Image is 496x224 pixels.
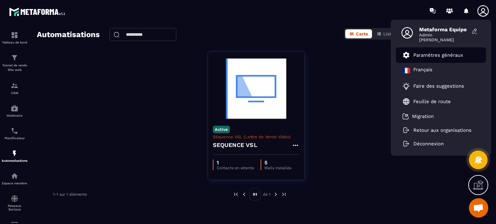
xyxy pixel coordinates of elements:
[217,166,254,170] p: Contacts en attente
[413,83,464,89] p: Faire des suggestions
[402,127,471,133] a: Retour aux organisations
[53,192,87,197] p: 1-1 sur 1 éléments
[469,198,488,218] div: Ouvrir le chat
[11,172,18,180] img: automations
[273,191,279,197] img: next
[233,191,239,197] img: prev
[413,52,463,58] p: Paramètres généraux
[11,82,18,90] img: formation
[2,167,27,190] a: automationsautomationsEspace membre
[213,141,257,150] h4: SEQUENCE VSL
[2,159,27,162] p: Automatisations
[2,114,27,117] p: Webinaire
[419,33,468,37] span: Admin
[264,160,291,166] p: 5
[11,31,18,39] img: formation
[2,91,27,95] p: CRM
[419,26,468,33] span: Metaforma Equipe
[249,188,261,200] p: 01
[241,191,247,197] img: prev
[11,195,18,202] img: social-network
[356,31,368,36] span: Carte
[264,166,291,170] p: Mails installés
[11,150,18,157] img: automations
[11,54,18,62] img: formation
[2,122,27,145] a: schedulerschedulerPlanificateur
[2,145,27,167] a: automationsautomationsAutomatisations
[2,181,27,185] p: Espace membre
[213,134,299,139] p: Séquence VSL (Lettre de Vente Vidéo)
[281,191,287,197] img: next
[383,31,394,36] span: Liste
[402,82,471,90] a: Faire des suggestions
[263,192,271,197] p: de 1
[2,49,27,77] a: formationformationTunnel de vente Site web
[2,190,27,216] a: social-networksocial-networkRéseaux Sociaux
[413,127,471,133] p: Retour aux organisations
[37,28,100,42] h2: Automatisations
[2,41,27,44] p: Tableau de bord
[413,67,432,74] p: Français
[213,56,299,121] img: automation-background
[345,29,372,38] button: Carte
[2,204,27,211] p: Réseaux Sociaux
[2,63,27,72] p: Tunnel de vente Site web
[2,100,27,122] a: automationsautomationsWebinaire
[412,113,434,119] p: Migration
[2,136,27,140] p: Planificateur
[402,113,434,120] a: Migration
[217,160,254,166] p: 1
[2,26,27,49] a: formationformationTableau de bord
[213,126,230,133] p: Active
[402,98,451,105] a: Feuille de route
[413,99,451,104] p: Feuille de route
[373,29,398,38] button: Liste
[413,141,444,147] p: Déconnexion
[11,104,18,112] img: automations
[402,51,463,59] a: Paramètres généraux
[419,37,468,42] span: [PERSON_NAME]
[11,127,18,135] img: scheduler
[2,77,27,100] a: formationformationCRM
[9,6,67,18] img: logo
